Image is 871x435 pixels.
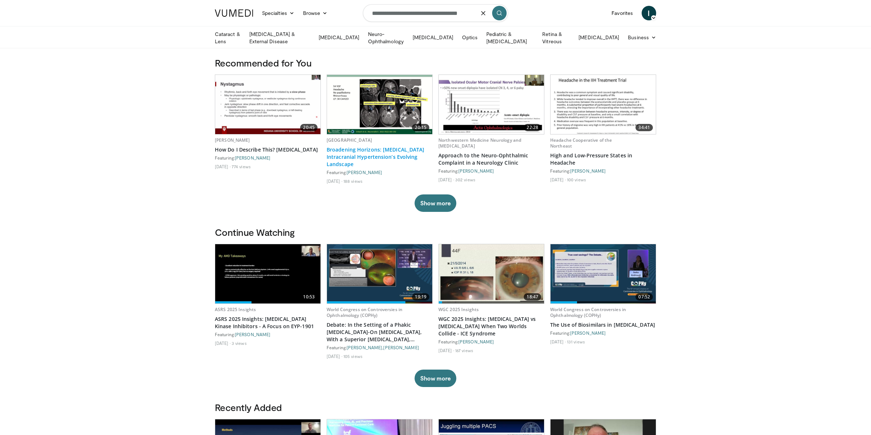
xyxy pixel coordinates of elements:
a: 19:19 [327,244,432,303]
a: [PERSON_NAME] [570,168,606,173]
span: 22:28 [524,124,541,131]
a: [PERSON_NAME] [347,170,382,175]
li: 3 views [232,340,247,346]
li: 302 views [455,177,475,182]
li: [DATE] [438,347,454,353]
img: a5bc44b5-10b4-4776-a2f9-7a5492ba40a9.620x360_q85_upscale.jpg [551,244,656,303]
div: Featuring: [438,339,544,345]
li: 105 views [343,353,363,359]
a: Broadening Horizons: [MEDICAL_DATA] Intracranial Hypertension’s Evolving Landscape [327,146,433,168]
a: ASRS 2025 Insights: [MEDICAL_DATA] Kinase Inhibitors - A Focus on EYP-1901 [215,315,321,330]
div: Featuring: , [327,345,433,350]
a: Retina & Vitreous [538,31,574,45]
a: Northwestern Medicine Neurology and [MEDICAL_DATA] [438,137,521,149]
li: 188 views [343,178,363,184]
div: Featuring: [550,330,656,336]
a: [PERSON_NAME] [458,168,494,173]
span: 19:19 [412,293,429,301]
a: [MEDICAL_DATA] [408,30,458,45]
div: Featuring: [438,168,544,174]
li: 774 views [232,164,251,169]
img: efe07375-d640-4db8-8299-f10fef271391.620x360_q85_upscale.jpg [215,244,320,303]
a: [MEDICAL_DATA] [314,30,364,45]
a: [PERSON_NAME] [383,345,419,350]
a: Browse [299,6,332,20]
a: The Use of Biosimilars in [MEDICAL_DATA] [550,321,656,329]
li: [DATE] [327,178,342,184]
a: WGC 2025 Insights [438,306,479,313]
a: Optics [458,30,482,45]
button: Show more [414,194,456,212]
a: 20:45 [215,75,320,134]
img: 41ca9273-2f01-4989-85a5-7dc3c557841e.620x360_q85_upscale.jpg [439,75,544,134]
span: 10:53 [300,293,318,301]
div: Featuring: [550,168,656,174]
a: Neuro-Ophthalmology [364,31,408,45]
img: 4263c3f6-5d9e-4b2f-b267-97b1c165f553.620x360_q85_upscale.jpg [215,75,320,134]
a: High and Low-Pressure States in Headache [550,152,656,166]
a: [MEDICAL_DATA] & External Disease [245,31,314,45]
span: 34:41 [635,124,653,131]
input: Search topics, interventions [363,4,508,22]
a: Headache Cooperative of the Northeast [550,137,612,149]
a: [PERSON_NAME] [347,345,382,350]
div: Featuring: [215,331,321,337]
li: [DATE] [550,339,566,345]
a: [PERSON_NAME] [235,332,270,337]
a: Specialties [258,6,299,20]
a: Debate: In the Setting of a Phakic [MEDICAL_DATA]-On [MEDICAL_DATA], With a Superior [MEDICAL_DAT... [327,321,433,343]
a: [MEDICAL_DATA] [574,30,623,45]
div: Featuring: [327,169,433,175]
li: [DATE] [215,164,230,169]
a: WGC 2025 Insights: [MEDICAL_DATA] vs [MEDICAL_DATA] When Two Worlds Collide - ICE Syndrome [438,315,544,337]
a: [PERSON_NAME] [458,339,494,344]
img: 8bab0a30-9f6a-484f-82e3-edf8903e4d73.620x360_q85_upscale.jpg [327,244,432,303]
a: Cataract & Lens [210,31,245,45]
a: Pediatric & [MEDICAL_DATA] [482,31,538,45]
a: ASRS 2025 Insights [215,306,256,313]
li: [DATE] [550,177,566,182]
img: VuMedi Logo [215,9,253,17]
a: 10:53 [215,244,320,303]
img: e746ad9f-d9ef-4d5d-82b3-1e0bbbca8738.620x360_q85_upscale.jpg [439,244,544,303]
a: 22:28 [439,75,544,134]
li: [DATE] [327,353,342,359]
img: 5e93670e-e843-4433-9362-ff9e14e2601b.620x360_q85_upscale.jpg [551,75,656,134]
li: [DATE] [438,177,454,182]
a: World Congress on Controversies in Ophthalmology (COPHy) [327,306,402,318]
a: [PERSON_NAME] [235,155,270,160]
a: 18:47 [439,244,544,303]
a: 20:15 [327,75,432,134]
a: Business [623,30,661,45]
li: 100 views [567,177,586,182]
button: Show more [414,370,456,387]
a: [PERSON_NAME] [570,330,606,335]
h3: Recommended for You [215,57,656,69]
a: I [642,6,656,20]
li: [DATE] [215,340,230,346]
a: 34:41 [551,75,656,134]
h3: Recently Added [215,402,656,413]
div: Featuring: [215,155,321,161]
span: 20:15 [412,124,429,131]
li: 131 views [567,339,585,345]
a: How Do I Describe This? [MEDICAL_DATA] [215,146,321,153]
span: 18:47 [524,293,541,301]
a: [GEOGRAPHIC_DATA] [327,137,372,143]
span: 20:45 [300,124,318,131]
img: e4c86ab8-753a-4526-a103-7a4bf78877be.620x360_q85_upscale.jpg [327,75,432,134]
a: Favorites [607,6,637,20]
a: 07:52 [551,244,656,303]
a: [PERSON_NAME] [215,137,250,143]
li: 167 views [455,347,473,353]
span: 07:52 [635,293,653,301]
a: World Congress on Controversies in Ophthalmology (COPHy) [550,306,626,318]
a: Approach to the Neuro-Ophthalmic Complaint in a Neurology Clinic [438,152,544,166]
h3: Continue Watching [215,226,656,238]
